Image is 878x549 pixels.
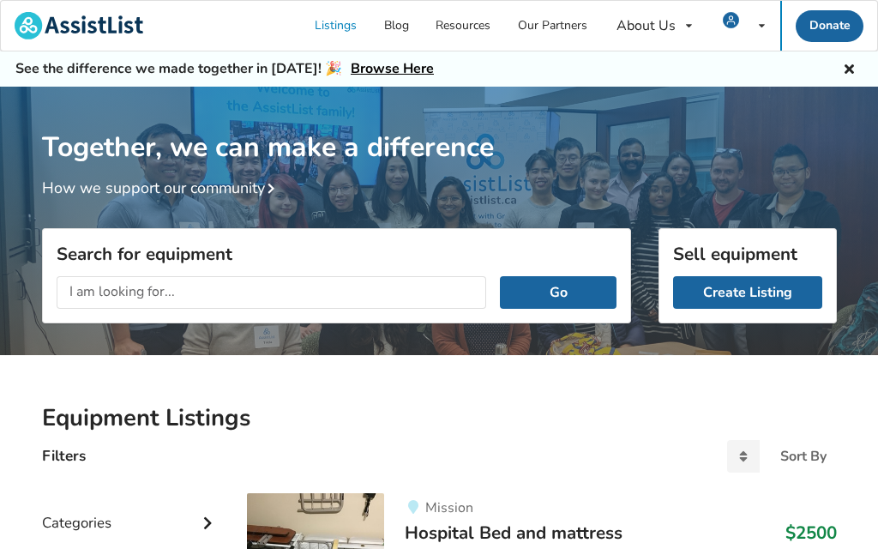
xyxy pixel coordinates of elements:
[405,521,622,545] span: Hospital Bed and mattress
[780,449,827,463] div: Sort By
[42,403,837,433] h2: Equipment Listings
[723,12,739,28] img: user icon
[57,276,487,309] input: I am looking for...
[785,522,837,544] h3: $2500
[42,87,837,165] h1: Together, we can make a difference
[504,1,601,51] a: Our Partners
[425,498,473,517] span: Mission
[42,480,220,540] div: Categories
[673,243,822,265] h3: Sell equipment
[302,1,371,51] a: Listings
[370,1,423,51] a: Blog
[57,243,616,265] h3: Search for equipment
[423,1,505,51] a: Resources
[500,276,616,309] button: Go
[15,60,434,78] h5: See the difference we made together in [DATE]! 🎉
[351,59,434,78] a: Browse Here
[796,10,864,42] a: Donate
[15,12,143,39] img: assistlist-logo
[42,178,282,198] a: How we support our community
[42,446,86,466] h4: Filters
[673,276,822,309] a: Create Listing
[616,19,676,33] div: About Us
